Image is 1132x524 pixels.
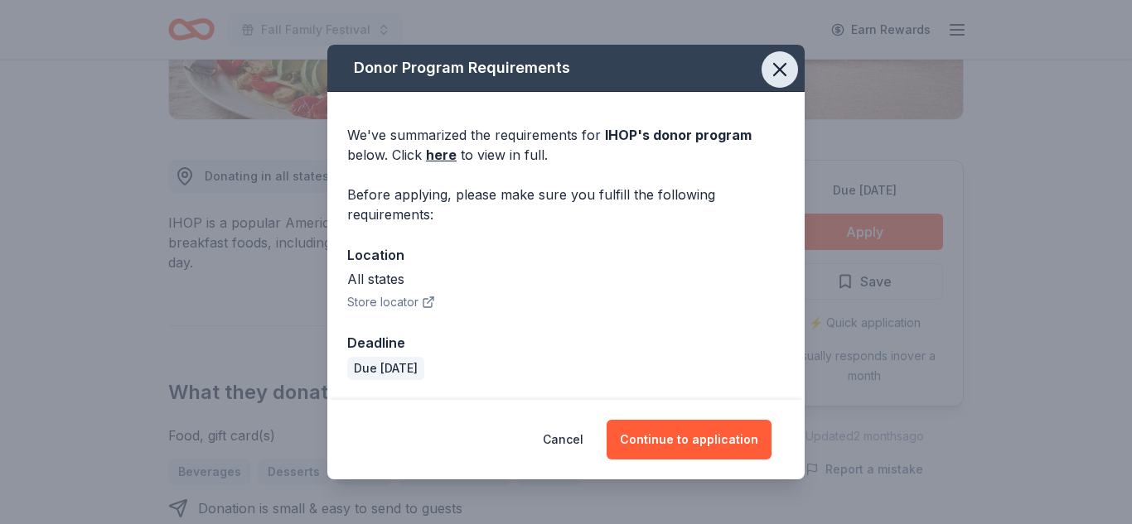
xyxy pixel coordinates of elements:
[347,185,785,224] div: Before applying, please make sure you fulfill the following requirements:
[347,357,424,380] div: Due [DATE]
[607,420,772,459] button: Continue to application
[543,420,583,459] button: Cancel
[347,332,785,353] div: Deadline
[426,145,457,165] a: here
[347,292,435,312] button: Store locator
[327,45,805,92] div: Donor Program Requirements
[347,244,785,266] div: Location
[605,127,752,143] span: IHOP 's donor program
[347,125,785,165] div: We've summarized the requirements for below. Click to view in full.
[347,269,785,289] div: All states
